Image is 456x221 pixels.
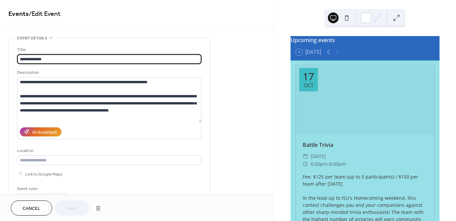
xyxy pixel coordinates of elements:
div: Title [17,46,200,53]
a: Events [8,7,29,21]
span: - [328,160,329,168]
span: [DATE] [311,152,326,160]
div: AI Assistant [32,129,57,136]
button: AI Assistant [20,127,62,136]
div: ​ [303,152,308,160]
button: Cancel [11,200,52,216]
div: Oct [304,83,313,88]
div: Location [17,147,200,154]
span: Cancel [23,205,40,212]
span: / Edit Event [29,7,61,21]
div: Battle Trivia [296,141,434,149]
div: 17 [303,71,314,82]
span: 8:00pm [329,160,346,168]
div: Description [17,69,200,76]
span: Link to Google Maps [25,170,62,178]
div: Upcoming events [291,36,440,44]
div: ​ [303,160,308,168]
div: Event color [17,185,68,192]
span: Event details [17,35,47,42]
span: 6:00pm [311,160,328,168]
